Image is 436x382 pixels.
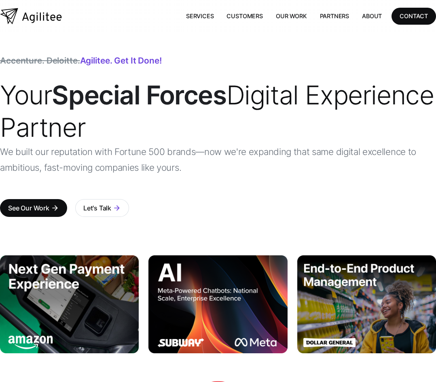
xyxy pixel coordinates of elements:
strong: Special Forces [52,79,226,110]
a: Services [180,8,220,24]
div: CONTACT [400,11,428,21]
a: CONTACT [392,8,436,24]
a: Customers [220,8,269,24]
div: arrow_forward [51,204,59,212]
div: arrow_forward [113,204,121,212]
a: Our Work [269,8,313,24]
a: Let's Talkarrow_forward [75,199,129,217]
div: See Our Work [8,202,49,214]
a: Partners [313,8,356,24]
a: About [356,8,388,24]
div: Let's Talk [83,202,111,214]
